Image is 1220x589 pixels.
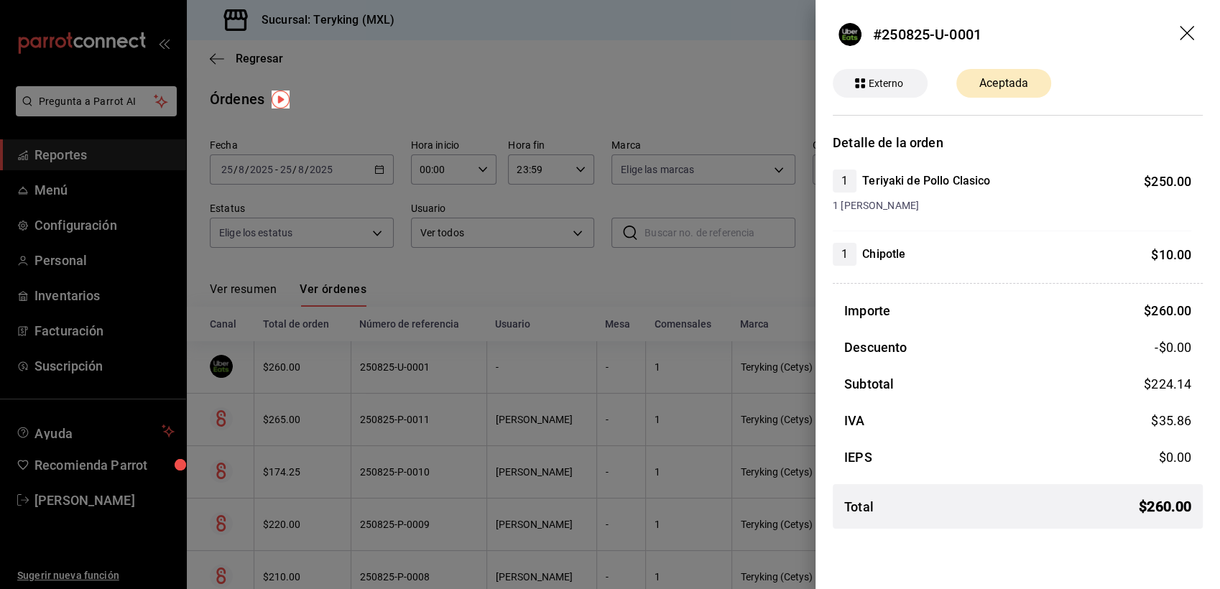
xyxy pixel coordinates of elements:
[844,374,894,394] h3: Subtotal
[863,76,910,91] span: Externo
[833,246,856,263] span: 1
[873,24,981,45] div: #250825-U-0001
[844,411,864,430] h3: IVA
[844,497,874,516] h3: Total
[844,301,890,320] h3: Importe
[844,338,907,357] h3: Descuento
[862,246,905,263] h4: Chipotle
[1151,247,1191,262] span: $ 10.00
[833,198,1191,213] span: 1 [PERSON_NAME]
[1144,376,1191,391] span: $ 224.14
[1139,496,1191,517] span: $ 260.00
[862,172,990,190] h4: Teriyaki de Pollo Clasico
[833,172,856,190] span: 1
[971,75,1037,92] span: Aceptada
[1144,303,1191,318] span: $ 260.00
[1180,26,1197,43] button: drag
[844,447,872,467] h3: IEPS
[1158,450,1191,465] span: $ 0.00
[1155,338,1191,357] span: -$0.00
[1144,174,1191,189] span: $ 250.00
[1151,413,1191,428] span: $ 35.86
[833,133,1203,152] h3: Detalle de la orden
[272,91,290,108] img: Tooltip marker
